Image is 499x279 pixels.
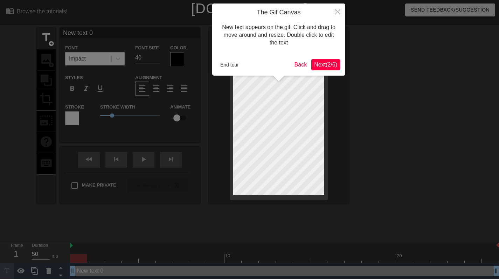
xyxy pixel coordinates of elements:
[411,6,490,14] span: Send Feedback/Suggestion
[51,252,58,260] div: ms
[217,9,340,16] h4: The Gif Canvas
[135,44,159,51] label: Font Size
[180,84,188,93] span: format_align_justify
[96,84,104,93] span: format_underline
[32,244,48,248] label: Duration
[65,74,83,81] label: Styles
[166,84,174,93] span: format_align_right
[100,104,135,111] label: Stroke Width
[65,44,77,51] label: Font
[68,84,76,93] span: format_bold
[82,182,116,189] span: Make Private
[152,84,160,93] span: format_align_center
[217,16,340,54] div: New text appears on the gif. Click and drag to move around and resize. Double click to edit the text
[292,59,310,70] button: Back
[65,104,84,111] label: Stroke
[496,242,499,248] img: bound-end.png
[112,155,120,163] span: skip_previous
[311,59,340,70] button: Next
[225,252,231,259] div: 10
[330,4,345,20] button: Close
[138,84,146,93] span: format_align_left
[170,44,187,51] label: Color
[40,31,53,44] span: title
[135,74,162,81] label: Alignment
[170,104,190,111] label: Animate
[314,62,337,68] span: Next ( 2 / 6 )
[6,7,68,18] a: Browse the tutorials!
[167,155,175,163] span: skip_next
[17,8,68,14] div: Browse the tutorials!
[217,60,242,70] button: End tour
[11,247,21,260] div: 1
[397,252,403,259] div: 20
[85,155,93,163] span: fast_rewind
[6,242,27,263] div: Frame
[139,155,148,163] span: play_arrow
[191,1,308,16] a: [DOMAIN_NAME]
[48,41,54,47] span: add_circle
[69,55,86,63] div: Impact
[69,267,76,274] span: drag_handle
[82,84,90,93] span: format_italic
[405,4,495,16] button: Send Feedback/Suggestion
[170,16,361,24] div: The online gif editor
[6,7,14,15] span: menu_book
